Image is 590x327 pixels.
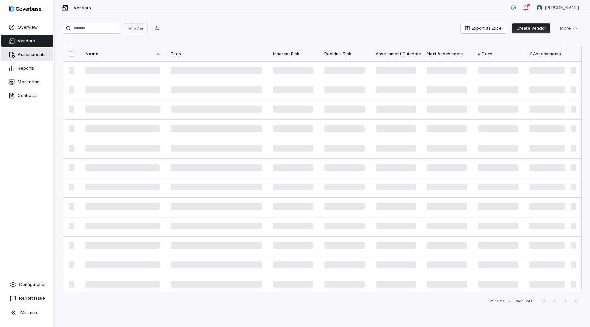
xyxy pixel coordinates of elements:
button: Export as Excel [461,23,507,33]
span: Filter [134,26,143,31]
div: Name [85,51,160,57]
a: Assessments [1,48,53,61]
button: Report Issue [3,292,52,304]
a: Monitoring [1,76,53,88]
button: Lili Jiang avatar[PERSON_NAME] [533,3,583,13]
div: Page 1 of 1 [515,299,533,304]
a: Reports [1,62,53,74]
div: Residual Risk [324,51,365,57]
div: Tags [171,51,262,57]
div: • [509,299,510,303]
a: Overview [1,21,53,33]
img: Lili Jiang avatar [537,5,542,11]
a: Contracts [1,89,53,102]
div: # Assessments [529,51,570,57]
div: 25 items [490,299,505,304]
div: Next Assessment [427,51,467,57]
span: [PERSON_NAME] [545,5,579,11]
div: Inherent Risk [273,51,313,57]
button: Filter [123,23,148,33]
img: logo-D7KZi-bG.svg [9,5,41,12]
a: Configuration [3,279,52,291]
button: Create Vendor [512,23,550,33]
button: More [556,23,582,33]
a: Vendors [1,35,53,47]
div: # Docs [478,51,518,57]
div: Assessment Outcome [376,51,416,57]
span: Vendors [74,5,91,11]
button: Minimize [3,306,52,319]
